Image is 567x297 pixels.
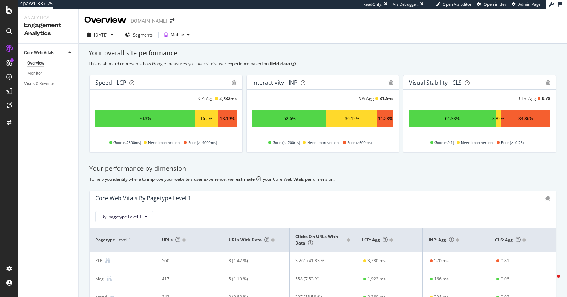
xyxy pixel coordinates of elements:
[273,138,300,147] span: Good (<=200ms)
[148,138,181,147] span: Need Improvement
[229,258,278,264] div: 8 (1.42 %)
[170,18,174,23] div: arrow-right-arrow-left
[24,80,73,88] a: Visits & Revenue
[24,80,55,88] div: Visits & Revenue
[95,237,148,243] span: pagetype Level 1
[170,33,184,37] div: Mobile
[545,196,550,201] div: bug
[501,276,509,282] div: 0.06
[345,116,359,122] div: 36.12%
[378,116,393,122] div: 11.28%
[357,95,374,101] div: INP: Agg
[367,276,386,282] div: 1,922 ms
[545,80,550,85] div: bug
[283,116,296,122] div: 52.6%
[24,49,66,57] a: Core Web Vitals
[492,116,504,122] div: 3.82%
[89,49,557,58] div: Your overall site performance
[501,138,524,147] span: Poor (>=0.25)
[229,276,278,282] div: 5 (1.19 %)
[543,273,560,290] iframe: Intercom live chat
[295,234,338,246] span: Clicks on URLs with data
[252,79,298,86] div: Interactivity - INP
[409,79,462,86] div: Visual Stability - CLS
[393,1,419,7] div: Viz Debugger:
[229,237,269,243] span: URLs with data
[27,60,44,67] div: Overview
[519,95,536,101] div: CLS: Agg
[362,237,388,243] span: LCP: Agg
[95,276,104,282] div: blog
[84,29,116,40] button: [DATE]
[24,14,73,21] div: Analytics
[443,1,472,7] span: Open Viz Editor
[162,276,212,282] div: 417
[95,79,127,86] div: Speed - LCP
[461,138,494,147] span: Need Improvement
[133,32,153,38] span: Segments
[219,95,237,101] div: 2,782 ms
[24,49,54,57] div: Core Web Vitals
[122,29,156,40] button: Segments
[113,138,141,147] span: Good (<2500ms)
[101,214,142,220] span: By: pagetype Level 1
[484,1,506,7] span: Open in dev
[188,138,217,147] span: Poor (>=4000ms)
[89,164,556,173] div: Your performance by dimension
[162,258,212,264] div: 560
[518,116,533,122] div: 34.86%
[270,61,290,67] b: field data
[295,276,345,282] div: 558 (7.53 %)
[388,80,393,85] div: bug
[84,14,127,26] div: Overview
[27,70,42,77] div: Monitor
[129,17,167,24] div: [DOMAIN_NAME]
[24,21,73,38] div: Engagement Analytics
[162,237,180,243] span: URLs
[380,95,393,101] div: 312 ms
[220,116,235,122] div: 13.19%
[445,116,460,122] div: 61.33%
[518,1,540,7] span: Admin Page
[367,258,386,264] div: 3,780 ms
[162,29,192,40] button: Mobile
[428,237,454,243] span: INP: Agg
[501,258,509,264] div: 0.81
[434,258,449,264] div: 570 ms
[27,60,73,67] a: Overview
[434,276,449,282] div: 166 ms
[196,95,214,101] div: LCP: Agg
[363,1,382,7] div: ReadOnly:
[200,116,212,122] div: 16.5%
[495,237,521,243] span: CLS: Agg
[436,1,472,7] a: Open Viz Editor
[477,1,506,7] a: Open in dev
[95,258,102,264] div: PLP
[27,70,73,77] a: Monitor
[95,211,153,222] button: By: pagetype Level 1
[295,258,345,264] div: 3,261 (41.83 %)
[542,95,550,101] div: 0.78
[434,138,454,147] span: Good (<0.1)
[512,1,540,7] a: Admin Page
[94,32,108,38] div: [DATE]
[89,61,557,67] div: This dashboard represents how Google measures your website's user experience based on
[347,138,372,147] span: Poor (>500ms)
[232,80,237,85] div: bug
[95,195,191,202] div: Core Web Vitals By pagetype Level 1
[307,138,340,147] span: Need Improvement
[236,176,255,182] div: estimate
[89,176,556,182] div: To help you identify where to improve your website's user experience, we your Core Web Vitals per...
[139,116,151,122] div: 70.3%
